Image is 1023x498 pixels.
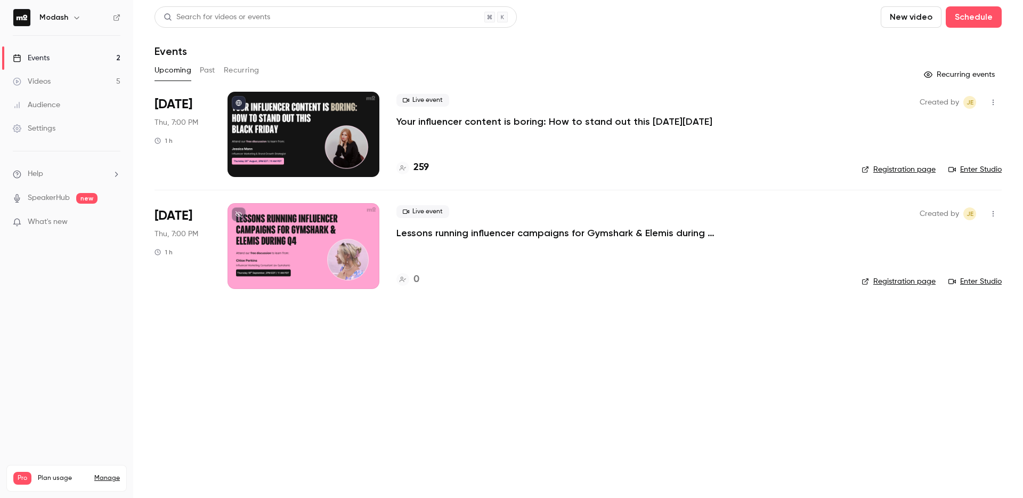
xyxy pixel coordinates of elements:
[413,160,429,175] h4: 259
[155,207,192,224] span: [DATE]
[164,12,270,23] div: Search for videos or events
[155,117,198,128] span: Thu, 7:00 PM
[413,272,419,287] h4: 0
[967,207,973,220] span: JE
[155,248,173,256] div: 1 h
[920,207,959,220] span: Created by
[396,227,716,239] a: Lessons running influencer campaigns for Gymshark & Elemis during Q4
[28,216,68,228] span: What's new
[396,115,712,128] a: Your influencer content is boring: How to stand out this [DATE][DATE]
[13,168,120,180] li: help-dropdown-opener
[948,276,1002,287] a: Enter Studio
[94,474,120,483] a: Manage
[28,168,43,180] span: Help
[948,164,1002,175] a: Enter Studio
[28,192,70,204] a: SpeakerHub
[155,229,198,239] span: Thu, 7:00 PM
[76,193,98,204] span: new
[396,94,449,107] span: Live event
[396,205,449,218] span: Live event
[224,62,259,79] button: Recurring
[13,100,60,110] div: Audience
[862,164,936,175] a: Registration page
[155,92,210,177] div: Aug 28 Thu, 7:00 PM (Europe/London)
[13,123,55,134] div: Settings
[155,96,192,113] span: [DATE]
[38,474,88,483] span: Plan usage
[13,472,31,485] span: Pro
[155,45,187,58] h1: Events
[881,6,941,28] button: New video
[155,203,210,288] div: Sep 18 Thu, 7:00 PM (Europe/London)
[919,66,1002,83] button: Recurring events
[200,62,215,79] button: Past
[155,136,173,145] div: 1 h
[920,96,959,109] span: Created by
[13,76,51,87] div: Videos
[396,160,429,175] a: 259
[13,9,30,26] img: Modash
[862,276,936,287] a: Registration page
[39,12,68,23] h6: Modash
[13,53,50,63] div: Events
[963,207,976,220] span: Jack Eaton
[963,96,976,109] span: Jack Eaton
[396,272,419,287] a: 0
[155,62,191,79] button: Upcoming
[967,96,973,109] span: JE
[946,6,1002,28] button: Schedule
